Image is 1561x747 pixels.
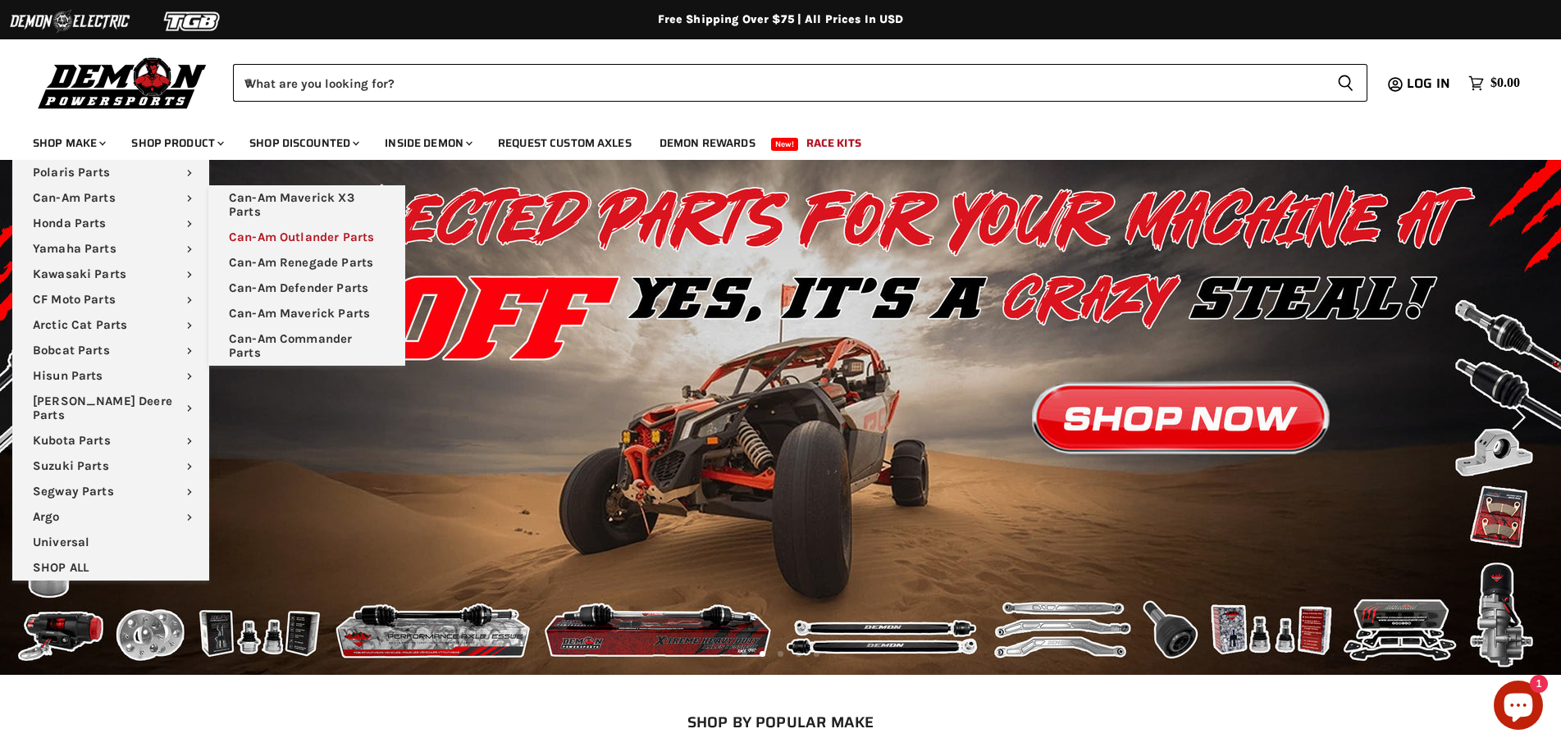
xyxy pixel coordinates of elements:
span: $0.00 [1490,75,1520,91]
a: Shop Product [119,126,234,160]
a: Can-Am Renegade Parts [208,250,405,276]
a: Suzuki Parts [12,453,209,479]
li: Page dot 3 [778,651,783,657]
a: Kubota Parts [12,428,209,453]
a: [PERSON_NAME] Deere Parts [12,389,209,428]
a: Yamaha Parts [12,236,209,262]
img: Demon Powersports [33,53,212,112]
a: Request Custom Axles [486,126,644,160]
span: New! [771,138,799,151]
a: Race Kits [794,126,874,160]
ul: Main menu [12,160,209,581]
button: Search [1324,64,1367,102]
a: Polaris Parts [12,160,209,185]
a: Argo [12,504,209,530]
h2: SHOP BY POPULAR MAKE [144,713,1417,731]
a: Hisun Parts [12,363,209,389]
li: Page dot 4 [796,651,801,657]
a: Kawasaki Parts [12,262,209,287]
a: Can-Am Outlander Parts [208,225,405,250]
a: CF Moto Parts [12,287,209,312]
a: Universal [12,530,209,555]
ul: Main menu [21,120,1516,160]
a: Log in [1399,76,1460,91]
a: Arctic Cat Parts [12,312,209,338]
img: TGB Logo 2 [131,6,254,37]
input: When autocomplete results are available use up and down arrows to review and enter to select [233,64,1324,102]
span: Log in [1407,73,1450,93]
div: Free Shipping Over $75 | All Prices In USD [125,12,1437,27]
a: Shop Discounted [237,126,369,160]
li: Page dot 1 [742,651,747,657]
a: Can-Am Maverick Parts [208,301,405,326]
a: Can-Am Parts [12,185,209,211]
a: Segway Parts [12,479,209,504]
a: Can-Am Defender Parts [208,276,405,301]
a: Demon Rewards [647,126,768,160]
ul: Main menu [208,185,405,366]
inbox-online-store-chat: Shopify online store chat [1489,681,1548,734]
a: Shop Make [21,126,116,160]
a: Honda Parts [12,211,209,236]
li: Page dot 5 [814,651,819,657]
form: Product [233,64,1367,102]
a: Inside Demon [372,126,482,160]
a: Can-Am Commander Parts [208,326,405,366]
a: Bobcat Parts [12,338,209,363]
img: Demon Electric Logo 2 [8,6,131,37]
li: Page dot 2 [760,651,765,657]
a: SHOP ALL [12,555,209,581]
button: Next [1499,401,1532,434]
a: Can-Am Maverick X3 Parts [208,185,405,225]
a: $0.00 [1460,71,1528,95]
